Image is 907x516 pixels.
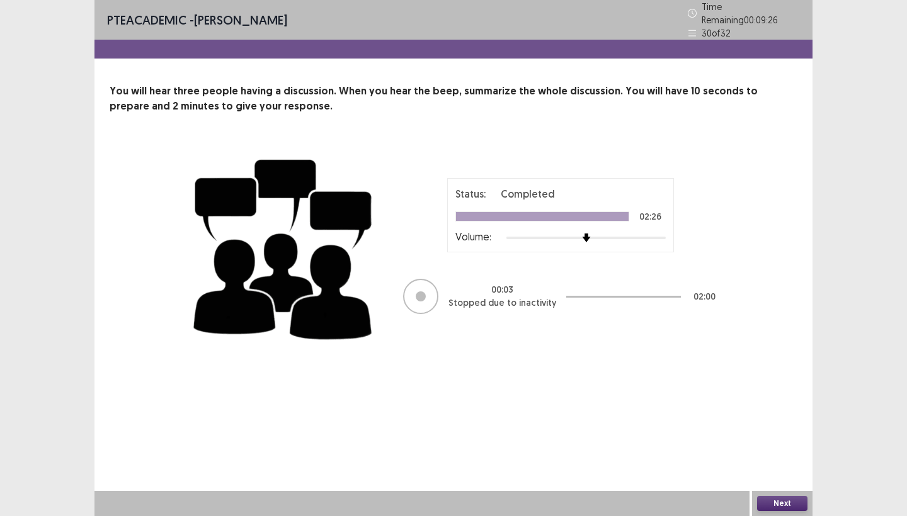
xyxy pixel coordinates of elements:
[639,212,661,221] p: 02:26
[501,186,555,201] p: Completed
[702,26,731,40] p: 30 of 32
[693,290,716,303] p: 02 : 00
[107,11,287,30] p: - [PERSON_NAME]
[455,229,491,244] p: Volume:
[448,296,556,310] p: Stopped due to inactivity
[582,233,591,242] img: arrow-thumb
[189,144,378,350] img: group-discussion
[107,12,186,28] span: PTE academic
[455,186,486,201] p: Status:
[110,84,797,114] p: You will hear three people having a discussion. When you hear the beep, summarize the whole discu...
[757,496,807,511] button: Next
[491,283,513,296] p: 00 : 03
